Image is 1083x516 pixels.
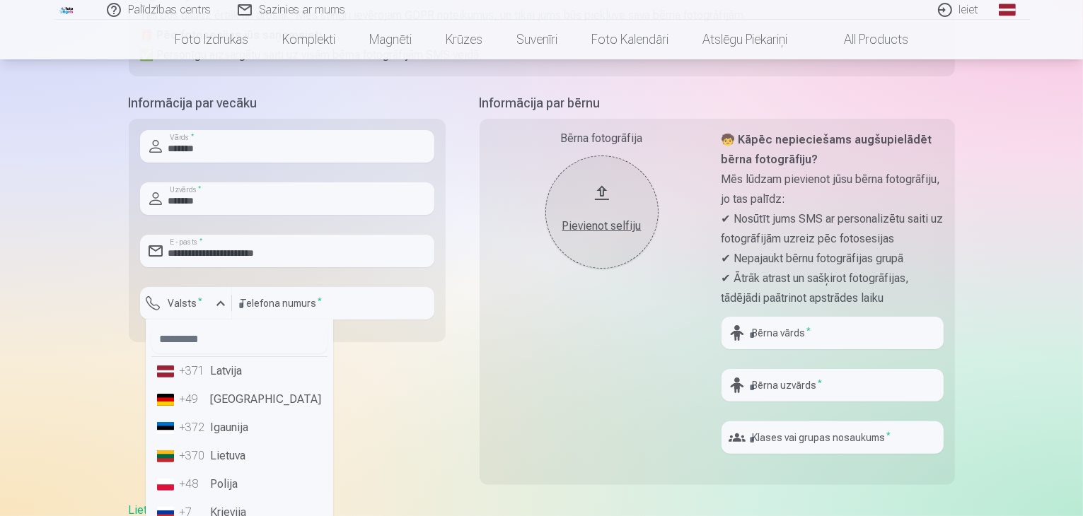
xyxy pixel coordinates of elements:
[722,269,944,308] p: ✔ Ātrāk atrast un sašķirot fotogrāfijas, tādējādi paātrinot apstrādes laiku
[140,287,232,319] button: Valsts*
[722,209,944,249] p: ✔ Nosūtīt jums SMS ar personalizētu saiti uz fotogrāfijām uzreiz pēc fotosesijas
[722,249,944,269] p: ✔ Nepajaukt bērnu fotogrāfijas grupā
[722,170,944,209] p: Mēs lūdzam pievienot jūsu bērna fotogrāfiju, jo tas palīdz:
[804,20,925,59] a: All products
[574,20,685,59] a: Foto kalendāri
[151,470,328,498] li: Polija
[722,133,932,166] strong: 🧒 Kāpēc nepieciešams augšupielādēt bērna fotogrāfiju?
[180,419,208,436] div: +372
[491,130,713,147] div: Bērna fotogrāfija
[158,20,265,59] a: Foto izdrukas
[151,414,328,442] li: Igaunija
[151,357,328,385] li: Latvija
[545,156,659,269] button: Pievienot selfiju
[352,20,429,59] a: Magnēti
[180,476,208,493] div: +48
[685,20,804,59] a: Atslēgu piekariņi
[129,93,446,113] h5: Informācija par vecāku
[180,391,208,408] div: +49
[480,93,955,113] h5: Informācija par bērnu
[265,20,352,59] a: Komplekti
[59,6,75,14] img: /fa1
[429,20,499,59] a: Krūzes
[151,442,328,470] li: Lietuva
[180,447,208,464] div: +370
[163,296,209,310] label: Valsts
[180,363,208,380] div: +371
[560,218,644,235] div: Pievienot selfiju
[151,385,328,414] li: [GEOGRAPHIC_DATA]
[499,20,574,59] a: Suvenīri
